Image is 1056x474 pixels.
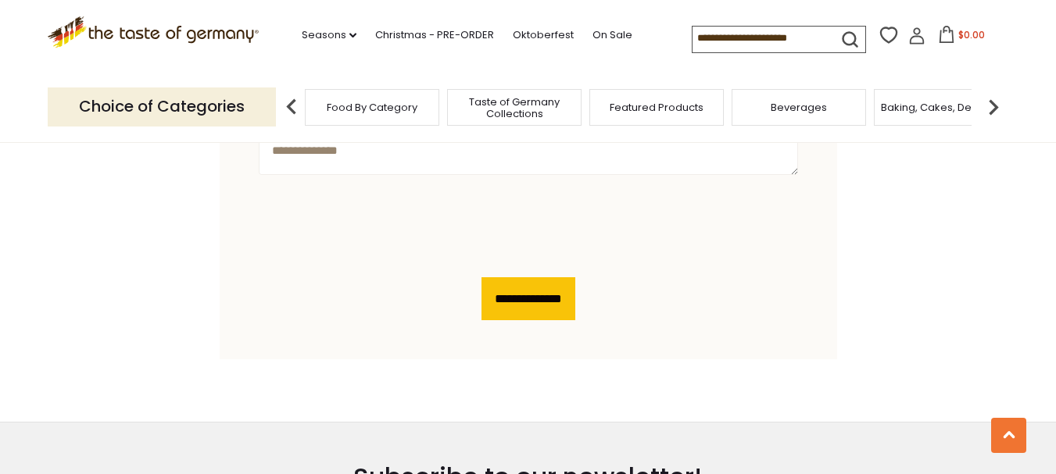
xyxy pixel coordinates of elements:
span: $0.00 [958,28,985,41]
a: Seasons [302,27,356,44]
a: Food By Category [327,102,417,113]
a: Baking, Cakes, Desserts [881,102,1002,113]
button: $0.00 [929,26,995,49]
a: Beverages [771,102,827,113]
a: Christmas - PRE-ORDER [375,27,494,44]
a: Taste of Germany Collections [452,96,577,119]
img: previous arrow [276,91,307,123]
img: next arrow [978,91,1009,123]
a: Oktoberfest [513,27,574,44]
p: Choice of Categories [48,87,276,126]
a: On Sale [592,27,632,44]
iframe: reCAPTCHA [259,197,496,258]
a: Featured Products [610,102,703,113]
